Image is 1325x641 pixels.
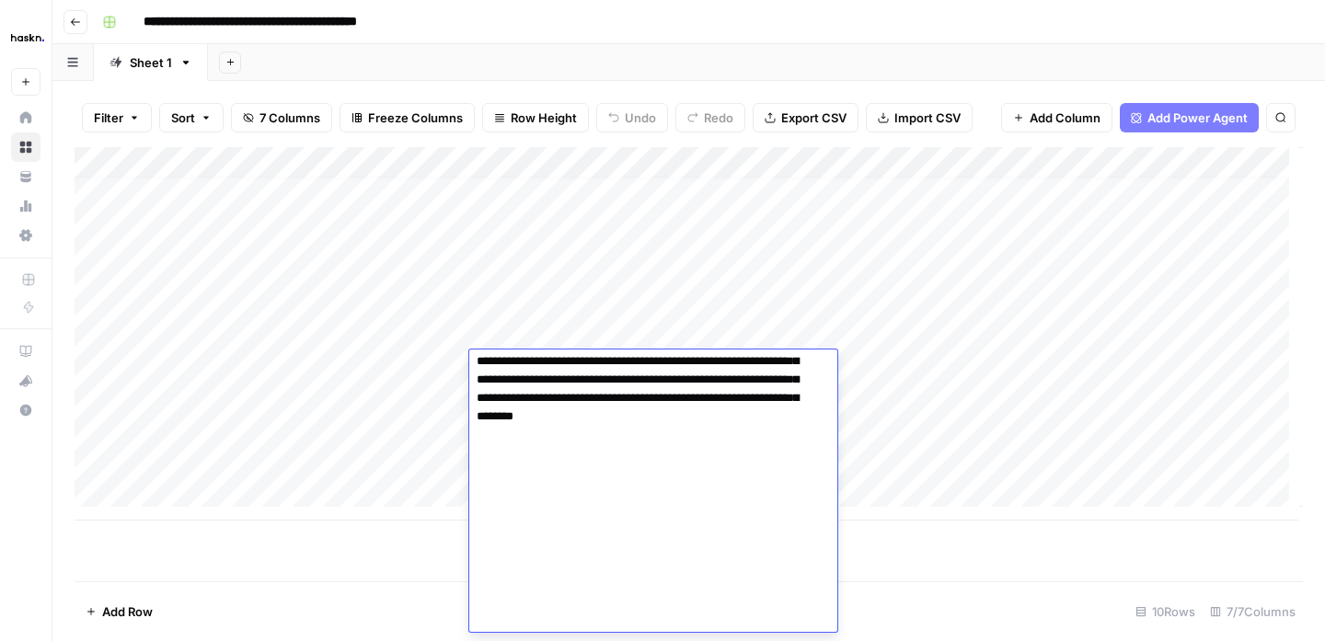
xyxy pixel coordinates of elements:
[1147,109,1248,127] span: Add Power Agent
[12,367,40,395] div: What's new?
[11,162,40,191] a: Your Data
[866,103,973,132] button: Import CSV
[368,109,463,127] span: Freeze Columns
[231,103,332,132] button: 7 Columns
[82,103,152,132] button: Filter
[11,21,44,54] img: Haskn Logo
[11,15,40,61] button: Workspace: Haskn
[482,103,589,132] button: Row Height
[75,597,164,626] button: Add Row
[596,103,668,132] button: Undo
[11,395,40,425] button: Help + Support
[704,109,733,127] span: Redo
[259,109,320,127] span: 7 Columns
[1203,597,1303,626] div: 7/7 Columns
[1030,109,1100,127] span: Add Column
[11,132,40,162] a: Browse
[1120,103,1259,132] button: Add Power Agent
[675,103,745,132] button: Redo
[781,109,847,127] span: Export CSV
[159,103,224,132] button: Sort
[102,602,153,621] span: Add Row
[625,109,656,127] span: Undo
[11,221,40,250] a: Settings
[94,44,208,81] a: Sheet 1
[753,103,858,132] button: Export CSV
[340,103,475,132] button: Freeze Columns
[171,109,195,127] span: Sort
[11,337,40,366] a: AirOps Academy
[11,103,40,132] a: Home
[1001,103,1112,132] button: Add Column
[1128,597,1203,626] div: 10 Rows
[130,53,172,72] div: Sheet 1
[94,109,123,127] span: Filter
[894,109,961,127] span: Import CSV
[11,366,40,395] button: What's new?
[511,109,577,127] span: Row Height
[11,191,40,221] a: Usage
